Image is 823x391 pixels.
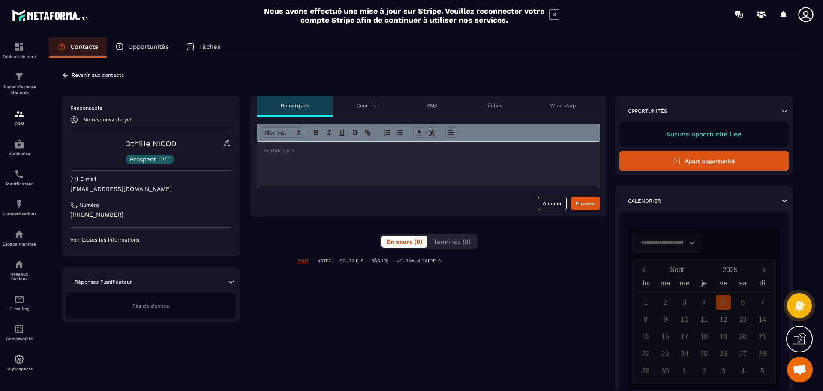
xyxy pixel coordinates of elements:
img: automations [14,354,24,364]
img: formation [14,109,24,119]
p: IA prospects [2,367,36,371]
img: formation [14,72,24,82]
p: Tableau de bord [2,54,36,59]
button: Ajout opportunité [619,151,789,171]
p: Prospect CVT [130,156,170,162]
p: Opportunités [628,108,667,115]
img: scheduler [14,169,24,179]
p: Responsable [70,105,231,112]
a: Contacts [49,37,107,58]
a: Opportunités [107,37,177,58]
img: automations [14,199,24,209]
a: Ouvrir le chat [787,357,813,382]
button: Envoyer [571,197,600,210]
button: Terminés (0) [428,236,476,248]
img: formation [14,42,24,52]
a: automationsautomationsEspace membre [2,223,36,253]
h2: Nous avons effectué une mise à jour sur Stripe. Veuillez reconnecter votre compte Stripe afin de ... [264,6,545,24]
p: Tâches [199,43,221,51]
p: Contacts [70,43,98,51]
p: Réponses Planificateur [75,279,132,285]
a: schedulerschedulerPlanificateur [2,163,36,193]
p: Espace membre [2,242,36,246]
a: formationformationTunnel de vente Site web [2,65,36,103]
p: Aucune opportunité liée [628,130,780,138]
p: TÂCHES [372,258,388,264]
a: Othilie NICOD [125,139,177,148]
p: [EMAIL_ADDRESS][DOMAIN_NAME] [70,185,231,193]
p: Réseaux Sociaux [2,272,36,281]
img: accountant [14,324,24,334]
a: Tâches [177,37,229,58]
p: No responsable yet [83,117,132,123]
a: social-networksocial-networkRéseaux Sociaux [2,253,36,288]
p: Revenir aux contacts [72,72,124,78]
a: automationsautomationsWebinaire [2,133,36,163]
button: Annuler [538,197,567,210]
div: Envoyer [576,199,595,208]
img: email [14,294,24,304]
span: En cours (0) [387,238,422,245]
p: Comptabilité [2,336,36,341]
img: logo [12,8,89,23]
img: automations [14,139,24,149]
p: [PHONE_NUMBER] [70,211,231,219]
button: En cours (0) [381,236,427,248]
p: WhatsApp [550,102,576,109]
p: Webinaire [2,152,36,156]
img: automations [14,229,24,239]
a: automationsautomationsAutomatisations [2,193,36,223]
span: Terminés (0) [433,238,471,245]
p: SMS [427,102,438,109]
p: TOUT [297,258,309,264]
a: formationformationTableau de bord [2,35,36,65]
p: Tunnel de vente Site web [2,84,36,96]
p: Voir toutes les informations [70,236,231,243]
a: emailemailE-mailing [2,288,36,318]
p: E-mail [80,176,96,182]
p: Numéro [79,202,99,209]
p: Automatisations [2,212,36,216]
p: COURRIELS [339,258,363,264]
p: Courriels [357,102,379,109]
span: Pas de donnée [132,303,169,309]
p: JOURNAUX D'APPELS [397,258,441,264]
img: social-network [14,259,24,270]
p: Planificateur [2,182,36,186]
p: Tâches [485,102,502,109]
a: accountantaccountantComptabilité [2,318,36,348]
p: CRM [2,121,36,126]
p: Remarques [281,102,309,109]
p: E-mailing [2,306,36,311]
a: formationformationCRM [2,103,36,133]
p: Calendrier [628,197,661,204]
p: NOTES [317,258,331,264]
p: Opportunités [128,43,169,51]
